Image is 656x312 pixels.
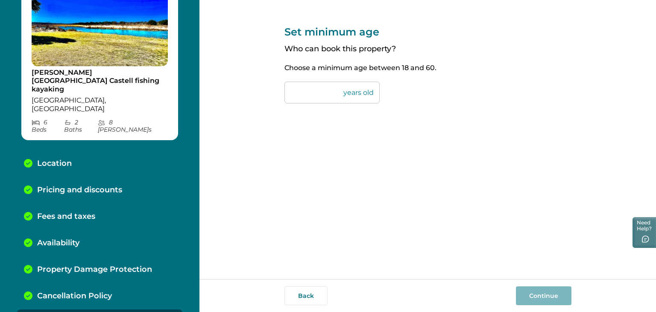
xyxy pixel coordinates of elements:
[37,291,112,301] p: Cancellation Policy
[32,119,64,133] p: 6 Bed s
[516,286,571,305] button: Continue
[32,96,168,113] p: [GEOGRAPHIC_DATA], [GEOGRAPHIC_DATA]
[37,238,79,248] p: Availability
[32,68,168,94] p: [PERSON_NAME][GEOGRAPHIC_DATA] Castell fishing kayaking
[284,44,571,54] p: Who can book this property?
[37,159,72,168] p: Location
[98,119,168,133] p: 8 [PERSON_NAME] s
[284,64,571,72] p: Choose a minimum age between 18 and 60.
[284,286,328,305] button: Back
[284,26,571,38] p: Set minimum age
[37,212,95,221] p: Fees and taxes
[37,265,152,274] p: Property Damage Protection
[37,185,122,195] p: Pricing and discounts
[64,119,98,133] p: 2 Bath s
